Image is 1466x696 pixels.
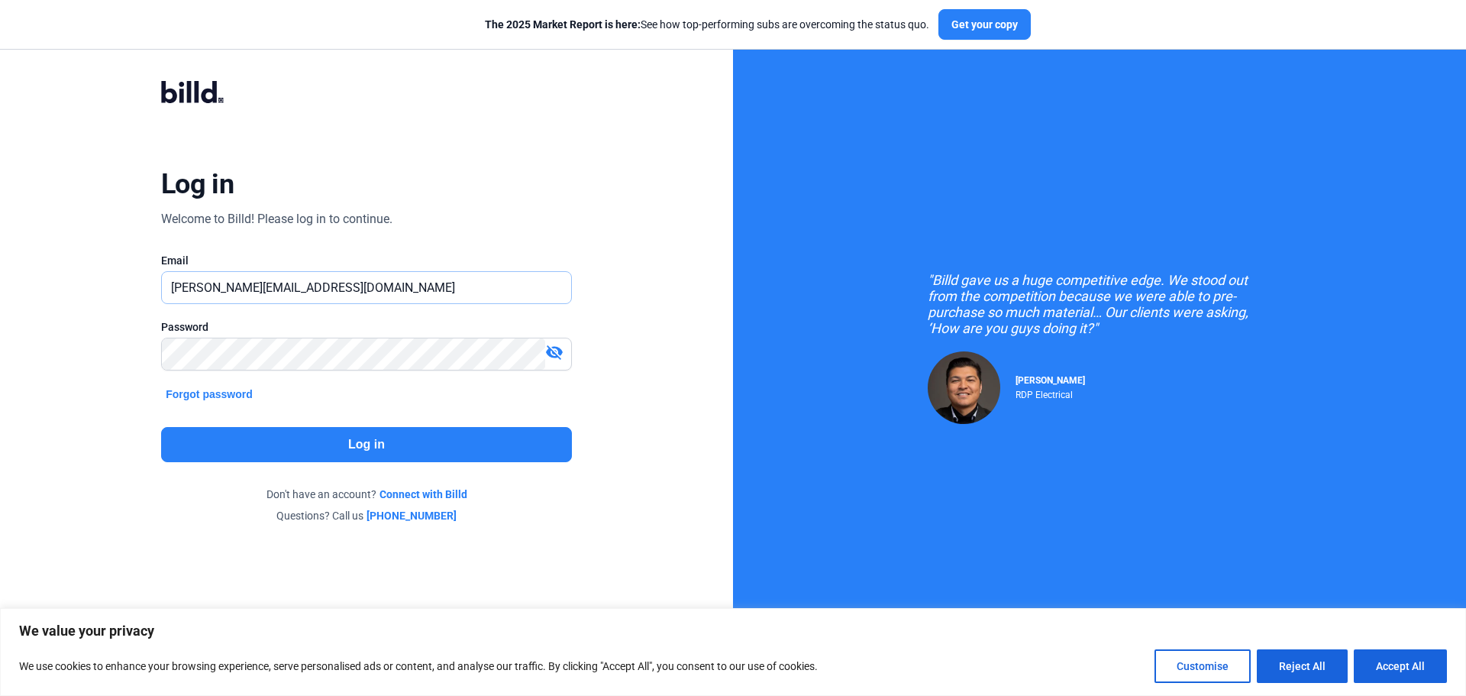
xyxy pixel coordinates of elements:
a: Connect with Billd [379,487,467,502]
button: Reject All [1257,649,1348,683]
button: Customise [1154,649,1251,683]
button: Get your copy [938,9,1031,40]
span: The 2025 Market Report is here: [485,18,641,31]
a: [PHONE_NUMBER] [366,508,457,523]
button: Log in [161,427,572,462]
div: Welcome to Billd! Please log in to continue. [161,210,392,228]
button: Accept All [1354,649,1447,683]
div: Questions? Call us [161,508,572,523]
div: Log in [161,167,234,201]
mat-icon: visibility_off [545,343,563,361]
p: We value your privacy [19,622,1447,640]
div: RDP Electrical [1016,386,1085,400]
div: Password [161,319,572,335]
div: Don't have an account? [161,487,572,502]
div: Email [161,253,572,268]
button: Forgot password [161,386,257,403]
span: [PERSON_NAME] [1016,375,1085,386]
p: We use cookies to enhance your browsing experience, serve personalised ads or content, and analys... [19,657,818,675]
img: Raul Pacheco [928,351,1000,424]
div: See how top-performing subs are overcoming the status quo. [485,17,929,32]
div: "Billd gave us a huge competitive edge. We stood out from the competition because we were able to... [928,272,1271,336]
